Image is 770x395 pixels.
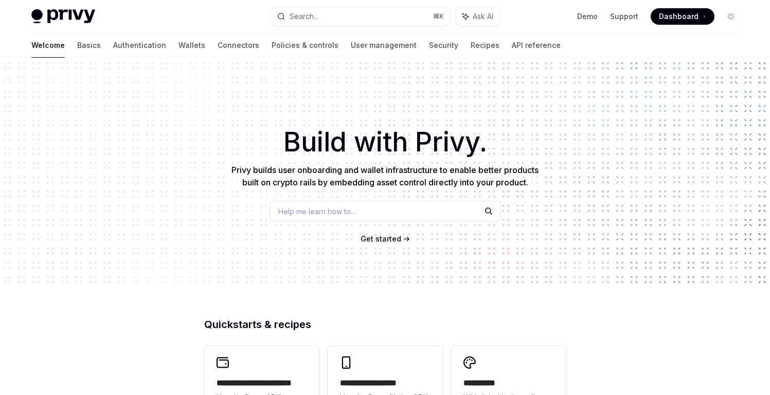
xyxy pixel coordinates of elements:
[283,133,487,151] span: Build with Privy.
[270,7,450,26] button: Search...⌘K
[272,33,338,58] a: Policies & controls
[361,234,401,243] span: Get started
[512,33,561,58] a: API reference
[178,33,205,58] a: Wallets
[651,8,714,25] a: Dashboard
[113,33,166,58] a: Authentication
[361,234,401,244] a: Get started
[473,11,493,22] span: Ask AI
[659,11,699,22] span: Dashboard
[577,11,598,22] a: Demo
[31,33,65,58] a: Welcome
[471,33,499,58] a: Recipes
[290,10,318,23] div: Search...
[351,33,417,58] a: User management
[610,11,638,22] a: Support
[278,206,356,217] span: Help me learn how to…
[204,319,311,330] span: Quickstarts & recipes
[31,9,95,24] img: light logo
[77,33,101,58] a: Basics
[231,165,539,187] span: Privy builds user onboarding and wallet infrastructure to enable better products built on crypto ...
[455,7,500,26] button: Ask AI
[218,33,259,58] a: Connectors
[723,8,739,25] button: Toggle dark mode
[429,33,458,58] a: Security
[433,12,444,21] span: ⌘ K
